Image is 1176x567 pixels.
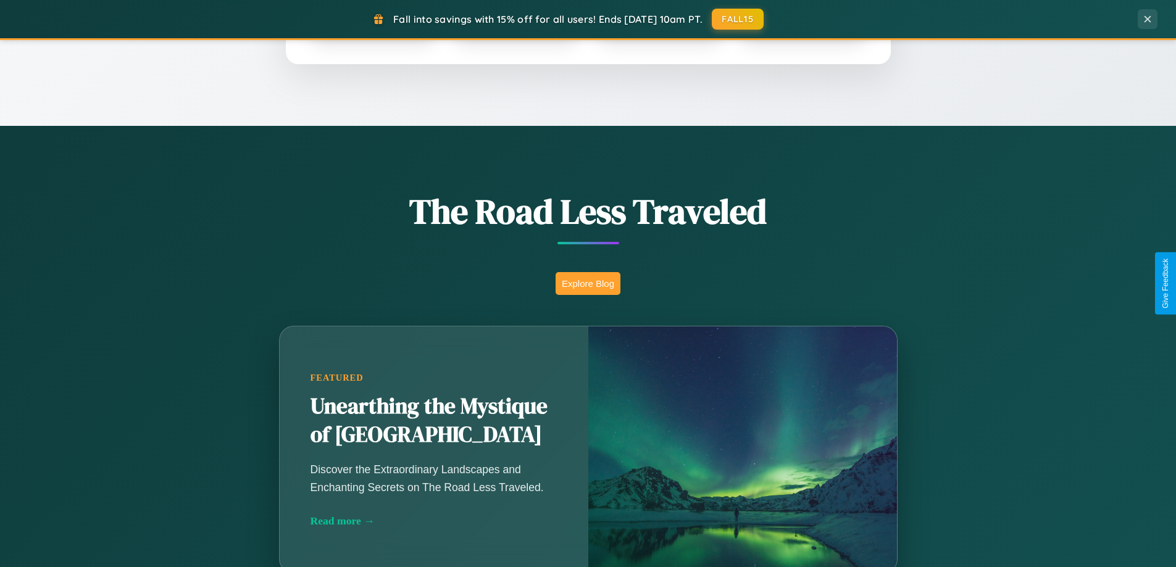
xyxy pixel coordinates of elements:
button: FALL15 [712,9,764,30]
h2: Unearthing the Mystique of [GEOGRAPHIC_DATA] [311,392,557,449]
span: Fall into savings with 15% off for all users! Ends [DATE] 10am PT. [393,13,703,25]
div: Read more → [311,515,557,528]
div: Featured [311,373,557,383]
h1: The Road Less Traveled [218,188,959,235]
button: Explore Blog [556,272,620,295]
p: Discover the Extraordinary Landscapes and Enchanting Secrets on The Road Less Traveled. [311,461,557,495]
div: Give Feedback [1161,259,1170,308]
